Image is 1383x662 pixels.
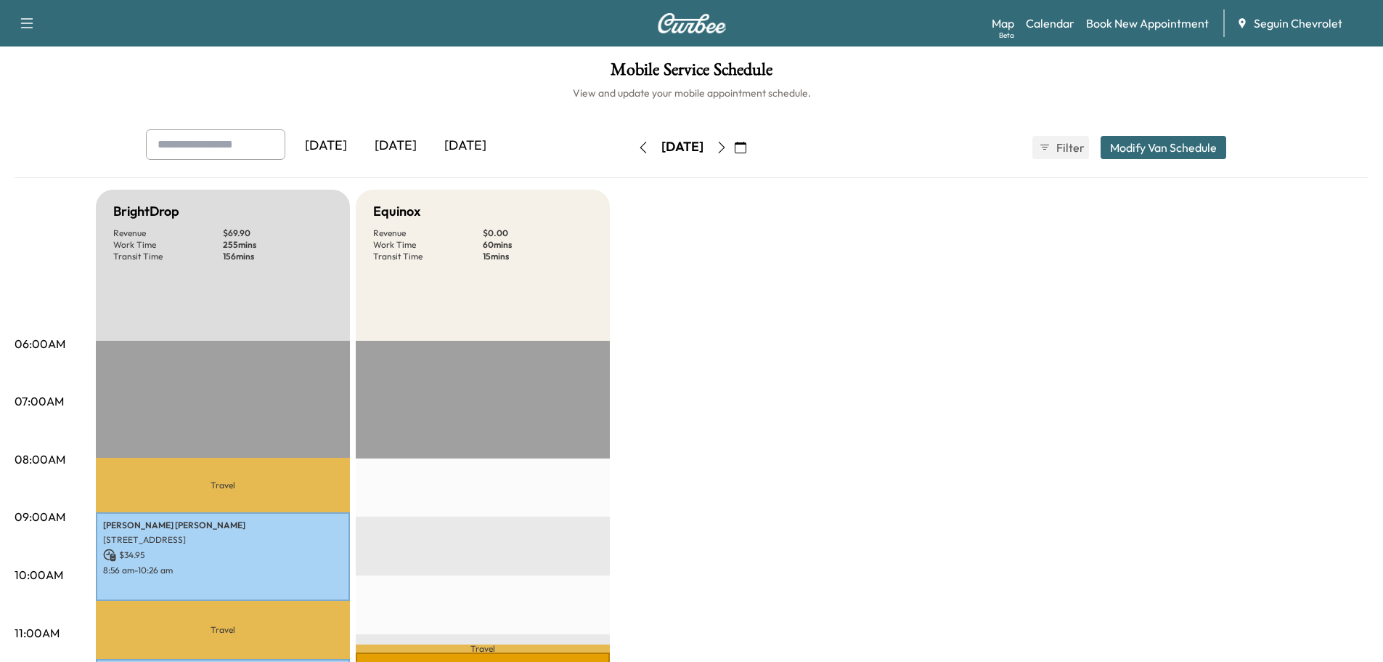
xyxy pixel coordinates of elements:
[113,201,179,222] h5: BrightDrop
[113,227,223,239] p: Revenue
[483,251,592,262] p: 15 mins
[15,566,63,584] p: 10:00AM
[661,138,703,156] div: [DATE]
[223,239,333,251] p: 255 mins
[1101,136,1226,159] button: Modify Van Schedule
[373,227,483,239] p: Revenue
[96,458,350,512] p: Travel
[373,239,483,251] p: Work Time
[992,15,1014,32] a: MapBeta
[96,601,350,660] p: Travel
[1056,139,1082,156] span: Filter
[15,61,1368,86] h1: Mobile Service Schedule
[1086,15,1209,32] a: Book New Appointment
[15,335,65,352] p: 06:00AM
[1026,15,1074,32] a: Calendar
[15,624,60,642] p: 11:00AM
[356,645,610,653] p: Travel
[223,251,333,262] p: 156 mins
[113,239,223,251] p: Work Time
[103,549,343,562] p: $ 34.95
[15,451,65,468] p: 08:00AM
[103,520,343,531] p: [PERSON_NAME] [PERSON_NAME]
[483,227,592,239] p: $ 0.00
[223,227,333,239] p: $ 69.90
[113,251,223,262] p: Transit Time
[103,565,343,576] p: 8:56 am - 10:26 am
[1254,15,1342,32] span: Seguin Chevrolet
[361,129,431,163] div: [DATE]
[15,86,1368,100] h6: View and update your mobile appointment schedule.
[373,251,483,262] p: Transit Time
[15,508,65,525] p: 09:00AM
[483,239,592,251] p: 60 mins
[291,129,361,163] div: [DATE]
[373,201,420,222] h5: Equinox
[431,129,500,163] div: [DATE]
[657,13,727,33] img: Curbee Logo
[103,534,343,546] p: [STREET_ADDRESS]
[999,30,1014,41] div: Beta
[15,392,64,410] p: 07:00AM
[1032,136,1089,159] button: Filter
